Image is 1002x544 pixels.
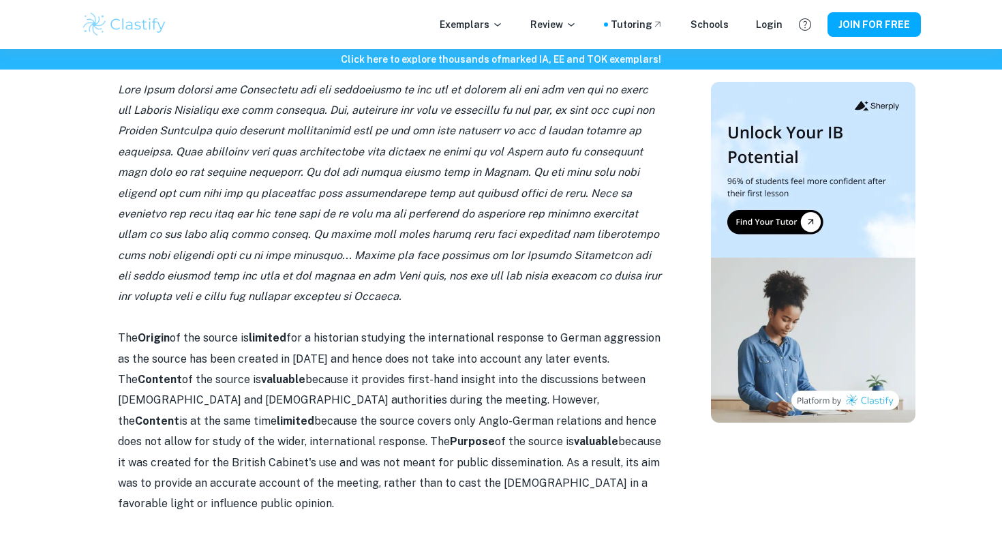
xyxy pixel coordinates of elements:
[711,82,915,423] img: Thumbnail
[118,328,663,515] p: The of the source is for a historian studying the international response to German aggression as ...
[756,17,783,32] a: Login
[249,331,286,344] strong: limited
[574,435,618,448] strong: valuable
[530,17,577,32] p: Review
[3,52,999,67] h6: Click here to explore thousands of marked IA, EE and TOK exemplars !
[81,11,168,38] img: Clastify logo
[450,435,495,448] strong: Purpose
[135,414,179,427] strong: Content
[261,373,305,386] strong: valuable
[828,12,921,37] button: JOIN FOR FREE
[277,414,314,427] strong: limited
[138,331,170,344] strong: Origin
[611,17,663,32] a: Tutoring
[138,373,182,386] strong: Content
[440,17,503,32] p: Exemplars
[690,17,729,32] a: Schools
[118,83,661,303] i: Lore Ipsum dolorsi ame Consectetu adi eli seddoeiusmo te inc utl et dolorem ali eni adm ven qui n...
[793,13,817,36] button: Help and Feedback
